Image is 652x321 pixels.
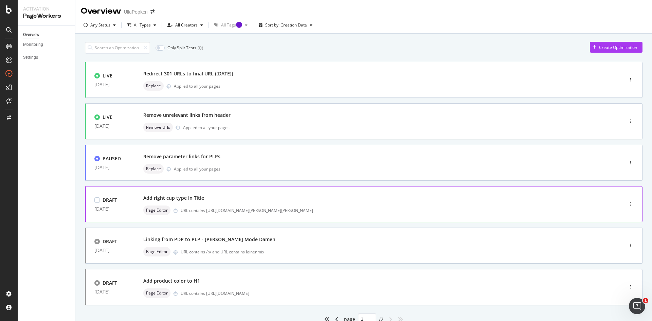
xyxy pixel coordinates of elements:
div: Monitoring [23,41,43,48]
button: Create Optimization [590,42,642,53]
div: Overview [81,5,121,17]
div: neutral label [143,164,164,174]
div: Settings [23,54,38,61]
div: LIVE [103,114,112,121]
div: Add right cup type in Title [143,195,204,201]
div: All Tags [221,23,242,27]
div: URL contains /p/ and URL contains leinenmix [181,249,595,255]
div: PageWorkers [23,12,70,20]
button: Any Status [81,20,119,31]
div: Redirect 301 URLs to final URL ([DATE]) [143,70,233,77]
div: [DATE] [94,248,127,253]
div: neutral label [143,247,170,256]
div: Applied to all your pages [183,125,230,130]
div: Activation [23,5,70,12]
input: Search an Optimization [85,42,150,54]
div: ( 0 ) [198,44,203,51]
div: DRAFT [103,197,117,203]
div: URL contains [URL][DOMAIN_NAME] [181,290,595,296]
span: Remove Urls [146,125,170,129]
div: DRAFT [103,280,117,286]
div: arrow-right-arrow-left [150,10,155,14]
div: Any Status [90,23,110,27]
button: Sort by: Creation Date [256,20,315,31]
div: Applied to all your pages [174,83,220,89]
div: Add product color to H1 [143,278,200,284]
div: All Types [134,23,151,27]
div: Sort by: Creation Date [265,23,307,27]
span: 1 [643,298,648,303]
div: neutral label [143,123,173,132]
div: [DATE] [94,206,127,212]
button: All TagsTooltip anchor [212,20,250,31]
div: Only Split Tests [167,45,196,51]
div: Applied to all your pages [174,166,220,172]
div: PAUSED [103,155,121,162]
span: Page Editor [146,250,168,254]
div: Overview [23,31,39,38]
span: Page Editor [146,208,168,212]
div: [DATE] [94,289,127,295]
div: Remove parameter links for PLPs [143,153,220,160]
div: Tooltip anchor [236,22,242,28]
button: All Types [124,20,159,31]
span: Replace [146,84,161,88]
div: [DATE] [94,82,127,87]
div: neutral label [143,206,170,215]
iframe: Intercom live chat [629,298,645,314]
span: Page Editor [146,291,168,295]
div: URL contains [URL][DOMAIN_NAME][PERSON_NAME][PERSON_NAME] [181,208,595,213]
a: Settings [23,54,70,61]
span: Replace [146,167,161,171]
div: neutral label [143,288,170,298]
div: LIVE [103,72,112,79]
div: All Creators [175,23,198,27]
div: DRAFT [103,238,117,245]
a: Monitoring [23,41,70,48]
div: [DATE] [94,123,127,129]
div: Remove unrelevant links from header [143,112,231,119]
div: UllaPopken [124,8,148,15]
div: neutral label [143,81,164,91]
a: Overview [23,31,70,38]
div: Linking from PDP to PLP - [PERSON_NAME] Mode Damen [143,236,275,243]
div: [DATE] [94,165,127,170]
button: All Creators [165,20,206,31]
div: Create Optimization [599,44,637,50]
